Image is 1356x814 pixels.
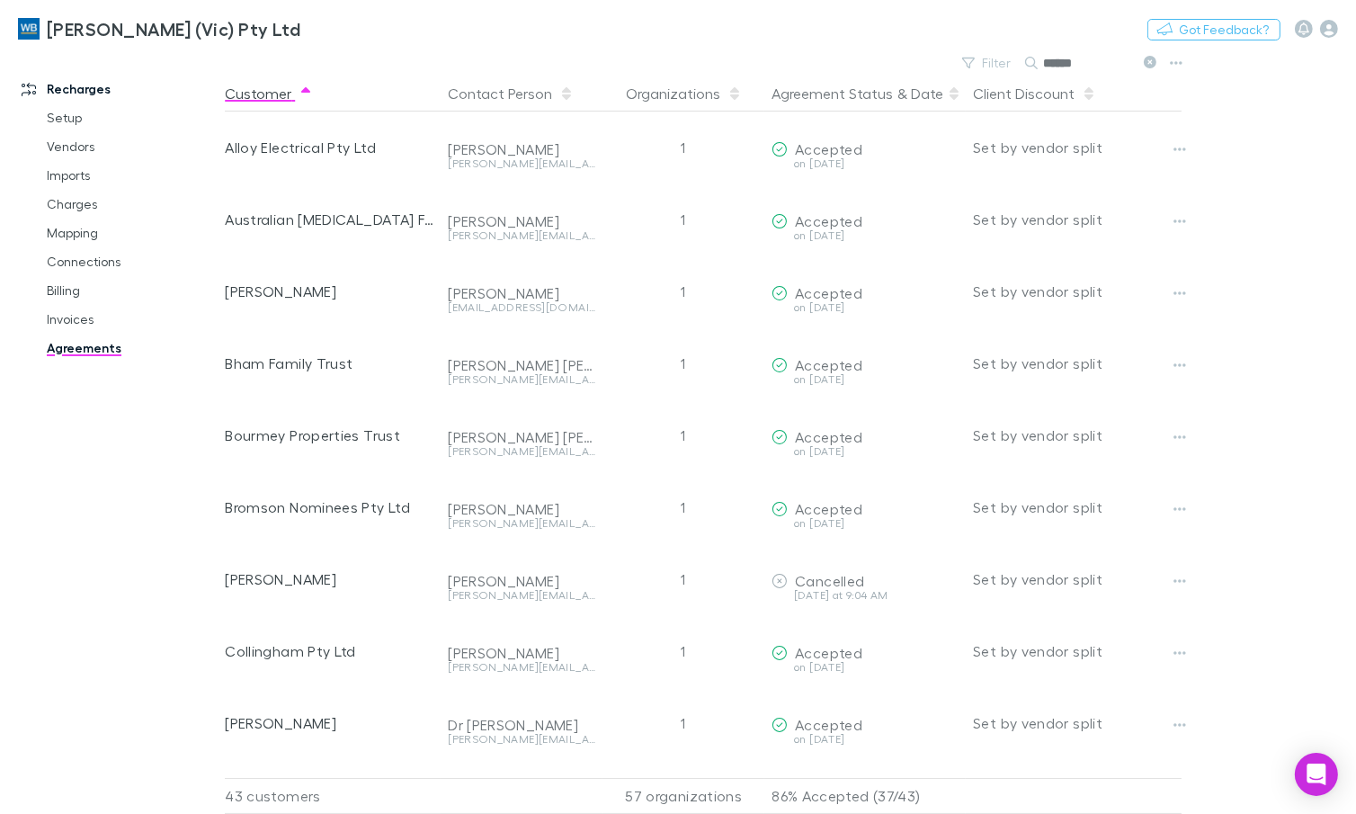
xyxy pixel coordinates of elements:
div: [PERSON_NAME] [448,644,595,662]
span: Accepted [795,644,862,661]
span: Accepted [795,428,862,445]
div: on [DATE] [772,662,959,673]
div: on [DATE] [772,230,959,241]
div: [PERSON_NAME] [448,212,595,230]
div: on [DATE] [772,734,959,745]
div: 1 [602,471,764,543]
a: Setup [29,103,234,132]
span: Accepted [795,716,862,733]
div: Collingham Pty Ltd [225,615,433,687]
span: Cancelled [795,572,864,589]
span: Accepted [795,356,862,373]
button: Date [911,76,943,112]
div: Bham Family Trust [225,327,433,399]
div: [PERSON_NAME] [225,543,433,615]
div: [PERSON_NAME][EMAIL_ADDRESS][PERSON_NAME][DOMAIN_NAME] [448,158,595,169]
button: Got Feedback? [1147,19,1280,40]
div: [PERSON_NAME] [448,572,595,590]
img: William Buck (Vic) Pty Ltd's Logo [18,18,40,40]
div: Dr [PERSON_NAME] [448,716,595,734]
div: [PERSON_NAME] [448,140,595,158]
div: Set by vendor split [973,327,1182,399]
a: [PERSON_NAME] (Vic) Pty Ltd [7,7,311,50]
div: [PERSON_NAME][EMAIL_ADDRESS][PERSON_NAME][DOMAIN_NAME] [448,590,595,601]
div: 57 organizations [602,778,764,814]
div: on [DATE] [772,374,959,385]
span: Accepted [795,140,862,157]
div: [DATE] at 9:04 AM [772,590,959,601]
div: [PERSON_NAME][EMAIL_ADDRESS][PERSON_NAME][DOMAIN_NAME] [448,518,595,529]
a: Mapping [29,219,234,247]
div: 1 [602,615,764,687]
div: [PERSON_NAME][EMAIL_ADDRESS][PERSON_NAME][DOMAIN_NAME] [448,230,595,241]
div: Set by vendor split [973,183,1182,255]
div: Set by vendor split [973,615,1182,687]
p: 86% Accepted (37/43) [772,779,959,813]
div: [PERSON_NAME] [225,687,433,759]
div: Bourmey Properties Trust [225,399,433,471]
a: Invoices [29,305,234,334]
div: Alloy Electrical Pty Ltd [225,112,433,183]
div: Set by vendor split [973,112,1182,183]
button: Filter [953,52,1021,74]
span: Accepted [795,212,862,229]
div: on [DATE] [772,302,959,313]
div: Set by vendor split [973,687,1182,759]
a: Vendors [29,132,234,161]
div: [PERSON_NAME] [448,500,595,518]
a: Agreements [29,334,234,362]
div: [PERSON_NAME] [PERSON_NAME] Ilhan [448,428,595,446]
div: 43 customers [225,778,441,814]
div: Set by vendor split [973,471,1182,543]
a: Connections [29,247,234,276]
div: Set by vendor split [973,543,1182,615]
a: Imports [29,161,234,190]
div: [PERSON_NAME][EMAIL_ADDRESS][PERSON_NAME][DOMAIN_NAME] [448,374,595,385]
div: 1 [602,543,764,615]
div: on [DATE] [772,158,959,169]
div: [PERSON_NAME][EMAIL_ADDRESS][PERSON_NAME][DOMAIN_NAME] [448,446,595,457]
button: Client Discount [973,76,1096,112]
div: [EMAIL_ADDRESS][DOMAIN_NAME] [448,302,595,313]
div: 1 [602,327,764,399]
button: Agreement Status [772,76,893,112]
div: [PERSON_NAME] [448,284,595,302]
a: Recharges [4,75,234,103]
div: 1 [602,399,764,471]
div: 1 [602,687,764,759]
span: Accepted [795,284,862,301]
button: Customer [225,76,313,112]
button: Organizations [626,76,742,112]
div: Open Intercom Messenger [1295,753,1338,796]
div: [PERSON_NAME] [225,255,433,327]
div: [PERSON_NAME][EMAIL_ADDRESS][PERSON_NAME][DOMAIN_NAME] [448,734,595,745]
div: on [DATE] [772,446,959,457]
div: Set by vendor split [973,399,1182,471]
div: Set by vendor split [973,255,1182,327]
div: 1 [602,112,764,183]
button: Contact Person [448,76,574,112]
div: 1 [602,183,764,255]
div: on [DATE] [772,518,959,529]
a: Billing [29,276,234,305]
div: [PERSON_NAME][EMAIL_ADDRESS][PERSON_NAME][DOMAIN_NAME] [448,662,595,673]
div: 1 [602,255,764,327]
div: Bromson Nominees Pty Ltd [225,471,433,543]
div: Australian [MEDICAL_DATA] Foundation Ltd [225,183,433,255]
div: & [772,76,959,112]
div: [PERSON_NAME] [PERSON_NAME] [448,356,595,374]
h3: [PERSON_NAME] (Vic) Pty Ltd [47,18,300,40]
span: Accepted [795,500,862,517]
a: Charges [29,190,234,219]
